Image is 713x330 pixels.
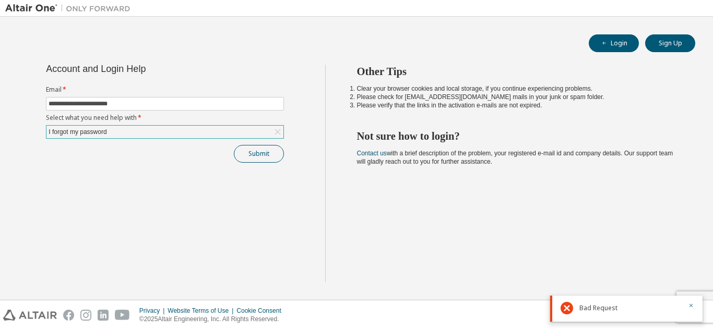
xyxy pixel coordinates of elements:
[139,307,168,315] div: Privacy
[357,84,677,93] li: Clear your browser cookies and local storage, if you continue experiencing problems.
[80,310,91,321] img: instagram.svg
[234,145,284,163] button: Submit
[46,65,236,73] div: Account and Login Help
[589,34,639,52] button: Login
[357,65,677,78] h2: Other Tips
[46,126,283,138] div: I forgot my password
[47,126,108,138] div: I forgot my password
[357,150,387,157] a: Contact us
[357,129,677,143] h2: Not sure how to login?
[98,310,109,321] img: linkedin.svg
[115,310,130,321] img: youtube.svg
[139,315,288,324] p: © 2025 Altair Engineering, Inc. All Rights Reserved.
[5,3,136,14] img: Altair One
[46,85,284,94] label: Email
[645,34,695,52] button: Sign Up
[236,307,287,315] div: Cookie Consent
[357,93,677,101] li: Please check for [EMAIL_ADDRESS][DOMAIN_NAME] mails in your junk or spam folder.
[63,310,74,321] img: facebook.svg
[357,101,677,109] li: Please verify that the links in the activation e-mails are not expired.
[357,150,673,165] span: with a brief description of the problem, your registered e-mail id and company details. Our suppo...
[46,114,284,122] label: Select what you need help with
[168,307,236,315] div: Website Terms of Use
[579,304,617,312] span: Bad Request
[3,310,57,321] img: altair_logo.svg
